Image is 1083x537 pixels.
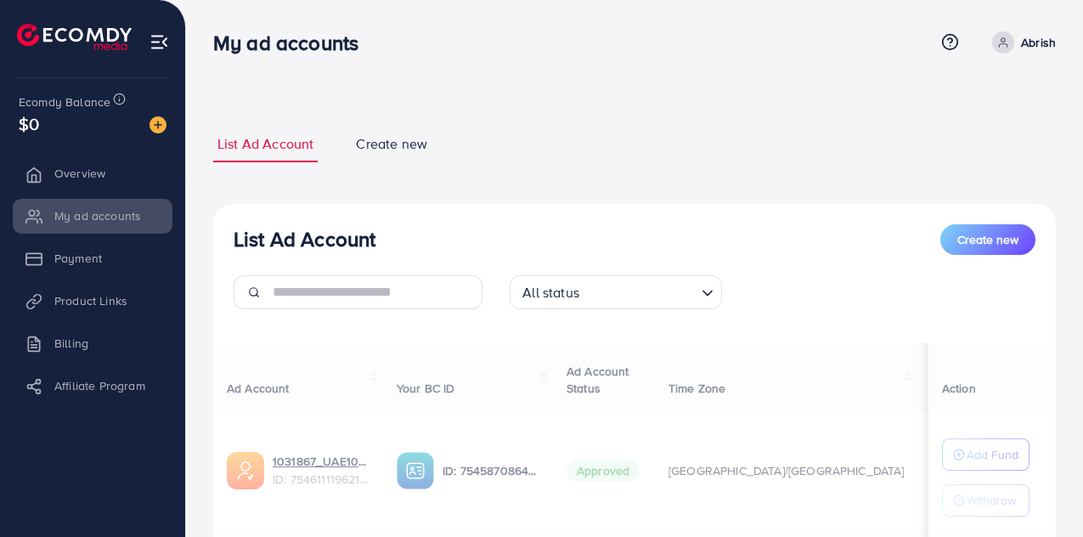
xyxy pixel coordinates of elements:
[510,275,722,309] div: Search for option
[1021,32,1056,53] p: Abrish
[940,224,1035,255] button: Create new
[149,32,169,52] img: menu
[519,280,583,305] span: All status
[234,227,375,252] h3: List Ad Account
[217,134,313,154] span: List Ad Account
[985,31,1056,54] a: Abrish
[19,111,39,136] span: $0
[17,24,132,50] img: logo
[584,277,695,305] input: Search for option
[149,116,166,133] img: image
[19,93,110,110] span: Ecomdy Balance
[356,134,427,154] span: Create new
[957,231,1018,248] span: Create new
[213,31,372,55] h3: My ad accounts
